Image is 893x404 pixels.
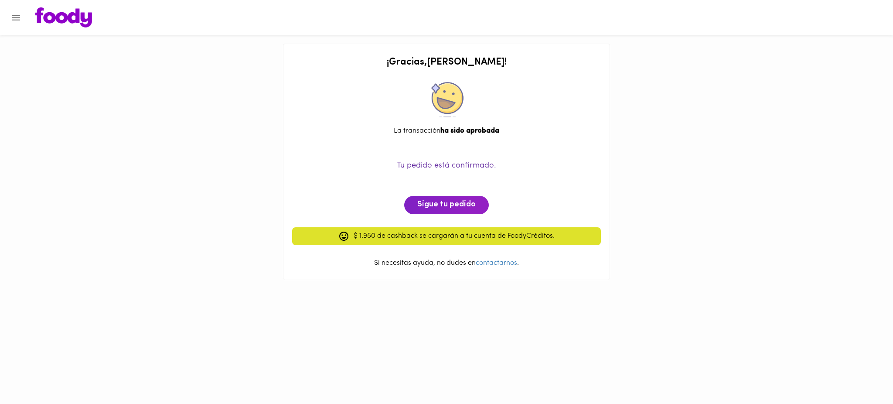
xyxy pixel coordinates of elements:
[5,7,27,28] button: Menu
[417,200,476,210] span: Sigue tu pedido
[842,353,884,395] iframe: Messagebird Livechat Widget
[429,82,464,117] img: approved.png
[397,162,496,170] span: Tu pedido está confirmado.
[292,126,601,136] div: La transacción
[35,7,92,27] img: logo.png
[476,260,517,267] a: contactarnos
[292,258,601,268] p: Si necesitas ayuda, no dudes en .
[440,127,499,134] b: ha sido aprobada
[292,227,601,245] div: $ 1.950 de cashback se cargarán a tu cuenta de FoodyCréditos.
[404,196,489,214] button: Sigue tu pedido
[292,57,601,68] h2: ¡ Gracias , [PERSON_NAME] !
